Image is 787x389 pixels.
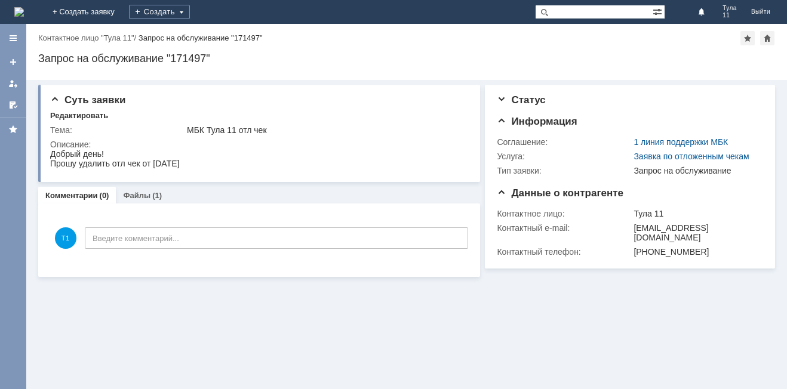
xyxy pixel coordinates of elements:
div: МБК Тула 11 отл чек [187,125,464,135]
a: Создать заявку [4,53,23,72]
span: Суть заявки [50,94,125,106]
a: Контактное лицо "Тула 11" [38,33,134,42]
a: Мои заявки [4,74,23,93]
div: [EMAIL_ADDRESS][DOMAIN_NAME] [634,223,758,242]
div: Контактный e-mail: [497,223,631,233]
div: Описание: [50,140,466,149]
div: Добавить в избранное [740,31,755,45]
div: Тип заявки: [497,166,631,175]
div: Запрос на обслуживание "171497" [139,33,263,42]
span: Т1 [55,227,76,249]
a: Заявка по отложенным чекам [634,152,749,161]
div: Контактное лицо: [497,209,631,218]
a: Комментарии [45,191,98,200]
div: [PHONE_NUMBER] [634,247,758,257]
div: Запрос на обслуживание "171497" [38,53,775,64]
div: Создать [129,5,190,19]
div: Соглашение: [497,137,631,147]
div: (1) [152,191,162,200]
div: Тема: [50,125,185,135]
div: (0) [100,191,109,200]
div: / [38,33,139,42]
span: Тула [723,5,737,12]
div: Тула 11 [634,209,758,218]
div: Сделать домашней страницей [760,31,774,45]
span: Данные о контрагенте [497,187,623,199]
div: Контактный телефон: [497,247,631,257]
span: Расширенный поиск [653,5,665,17]
a: Перейти на домашнюю страницу [14,7,24,17]
a: Файлы [123,191,150,200]
a: 1 линия поддержки МБК [634,137,728,147]
img: logo [14,7,24,17]
span: 11 [723,12,737,19]
div: Запрос на обслуживание [634,166,758,175]
div: Редактировать [50,111,108,121]
span: Информация [497,116,577,127]
span: Статус [497,94,545,106]
a: Мои согласования [4,95,23,115]
div: Услуга: [497,152,631,161]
